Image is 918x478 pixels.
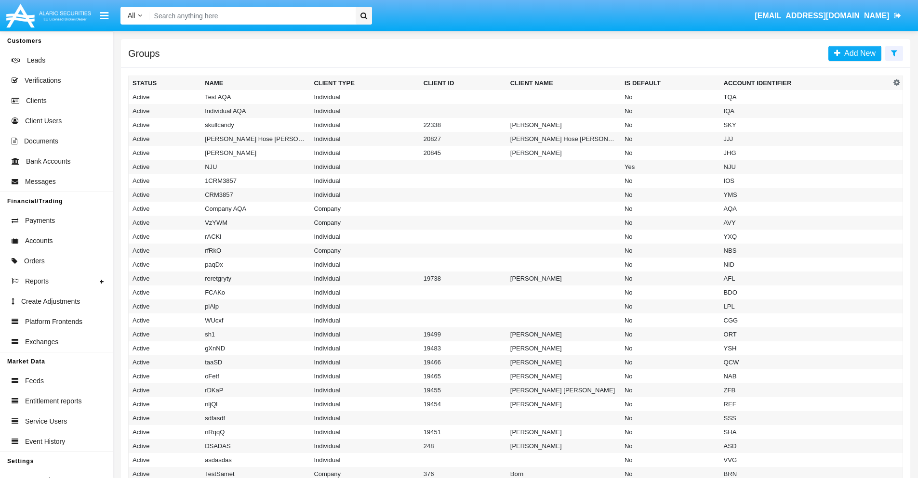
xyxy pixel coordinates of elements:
[201,327,310,341] td: sh1
[720,285,891,299] td: BDO
[720,439,891,453] td: ASD
[201,174,310,188] td: 1CRM3857
[506,341,621,355] td: [PERSON_NAME]
[129,258,201,271] td: Active
[506,271,621,285] td: [PERSON_NAME]
[128,50,160,57] h5: Groups
[25,317,82,327] span: Platform Frontends
[720,341,891,355] td: YSH
[420,76,506,90] th: Client ID
[420,132,506,146] td: 20827
[310,76,419,90] th: Client Type
[750,2,906,29] a: [EMAIL_ADDRESS][DOMAIN_NAME]
[129,425,201,439] td: Active
[310,216,419,230] td: Company
[129,453,201,467] td: Active
[506,132,621,146] td: [PERSON_NAME] Hose [PERSON_NAME]
[201,202,310,216] td: Company AQA
[621,355,720,369] td: No
[310,397,419,411] td: Individual
[310,118,419,132] td: Individual
[310,453,419,467] td: Individual
[621,453,720,467] td: No
[621,327,720,341] td: No
[310,244,419,258] td: Company
[24,136,58,146] span: Documents
[201,118,310,132] td: skullcandy
[828,46,881,61] a: Add New
[129,104,201,118] td: Active
[621,341,720,355] td: No
[129,230,201,244] td: Active
[621,230,720,244] td: No
[129,216,201,230] td: Active
[129,285,201,299] td: Active
[621,313,720,327] td: No
[26,156,71,167] span: Bank Accounts
[720,313,891,327] td: CGG
[201,439,310,453] td: DSADAS
[129,132,201,146] td: Active
[129,397,201,411] td: Active
[129,202,201,216] td: Active
[420,341,506,355] td: 19483
[201,271,310,285] td: reretgryty
[621,271,720,285] td: No
[310,90,419,104] td: Individual
[506,327,621,341] td: [PERSON_NAME]
[506,146,621,160] td: [PERSON_NAME]
[201,411,310,425] td: sdfasdf
[621,76,720,90] th: Is Default
[201,132,310,146] td: [PERSON_NAME] Hose [PERSON_NAME]
[621,411,720,425] td: No
[310,327,419,341] td: Individual
[621,202,720,216] td: No
[201,369,310,383] td: oFetf
[21,297,80,307] span: Create Adjustments
[420,425,506,439] td: 19451
[25,76,61,86] span: Verifications
[26,96,47,106] span: Clients
[720,299,891,313] td: LPL
[621,383,720,397] td: No
[25,376,44,386] span: Feeds
[27,55,45,65] span: Leads
[201,313,310,327] td: WUcxf
[310,174,419,188] td: Individual
[621,285,720,299] td: No
[129,146,201,160] td: Active
[621,118,720,132] td: No
[25,337,58,347] span: Exchanges
[720,244,891,258] td: NBS
[201,146,310,160] td: [PERSON_NAME]
[621,160,720,174] td: Yes
[310,355,419,369] td: Individual
[5,1,93,30] img: Logo image
[310,299,419,313] td: Individual
[25,116,62,126] span: Client Users
[201,355,310,369] td: taaSD
[129,188,201,202] td: Active
[129,174,201,188] td: Active
[201,188,310,202] td: CRM3857
[25,416,67,426] span: Service Users
[25,236,53,246] span: Accounts
[621,425,720,439] td: No
[129,299,201,313] td: Active
[310,160,419,174] td: Individual
[720,188,891,202] td: YMS
[420,369,506,383] td: 19465
[310,383,419,397] td: Individual
[25,276,49,286] span: Reports
[310,341,419,355] td: Individual
[720,216,891,230] td: AVY
[720,369,891,383] td: NAB
[129,118,201,132] td: Active
[25,216,55,226] span: Payments
[621,146,720,160] td: No
[129,411,201,425] td: Active
[310,104,419,118] td: Individual
[720,160,891,174] td: NJU
[621,188,720,202] td: No
[720,383,891,397] td: ZFB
